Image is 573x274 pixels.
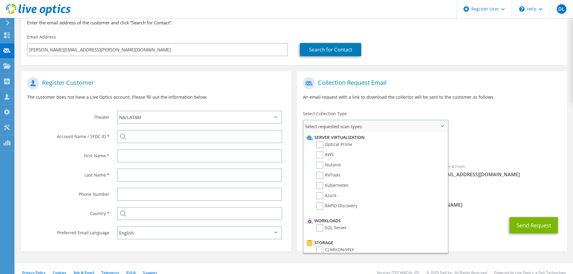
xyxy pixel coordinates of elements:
[27,168,109,178] label: Last Name *
[316,192,337,199] label: Azure
[27,77,282,89] h1: Register Customer
[27,111,109,120] label: Theater
[303,77,558,89] h1: Collection Request Email
[27,130,109,140] label: Account Name / SFDC ID *
[316,246,354,254] label: CLARiiON/VNX
[316,172,340,179] label: RVTools
[316,141,352,148] label: Optical Prime
[305,239,445,246] li: Storage
[305,217,445,224] li: Workloads
[297,135,567,157] div: Requested Collections
[316,202,357,210] label: RAPID Discovery
[438,171,561,178] span: [EMAIL_ADDRESS][DOMAIN_NAME]
[27,94,285,100] p: The customer does not have a Live Optics account. Please fill out the information below.
[303,94,561,100] p: An email request with a link to download the collector will be sent to the customer as follows.
[316,224,347,232] label: SQL Server
[300,43,361,56] a: Search for Contact
[557,4,566,14] span: DL
[316,162,341,169] label: Nutanix
[510,217,558,233] button: Send Request
[27,149,109,159] label: First Name *
[303,120,448,132] span: Select requested scan types
[27,207,109,217] label: Country *
[305,134,445,141] li: Server Virtualization
[27,34,56,40] label: Email Address
[303,111,347,117] label: Select Collection Type
[27,226,109,236] label: Preferred Email Language
[316,151,334,159] label: AWS
[27,188,109,197] label: Phone Number
[519,6,525,12] svg: \n
[297,190,567,211] div: CC & Reply To
[316,182,348,189] label: Kubernetes
[432,160,567,181] div: Sender & From
[27,19,561,26] h3: Enter the email address of the customer and click “Search for Contact”.
[297,160,432,187] div: To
